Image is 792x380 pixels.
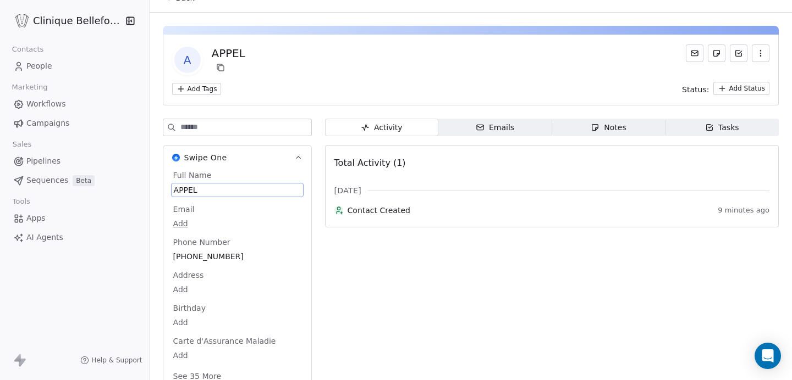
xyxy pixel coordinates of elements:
a: Pipelines [9,152,140,170]
span: Sales [8,136,36,153]
span: Pipelines [26,155,61,167]
span: Contacts [7,41,48,58]
span: Address [171,270,206,281]
span: Workflows [26,98,66,110]
a: Help & Support [80,356,142,365]
span: Add [173,284,301,295]
a: Apps [9,209,140,227]
div: APPEL [212,46,245,61]
span: APPEL [174,185,301,195]
a: Campaigns [9,114,140,132]
span: AI Agents [26,232,63,243]
span: 9 minutes ago [718,206,769,215]
span: Tools [8,193,35,210]
span: Contact Created [348,205,714,216]
button: Swipe OneSwipe One [163,146,311,170]
div: Emails [476,122,514,133]
span: Beta [73,175,95,186]
a: Workflows [9,95,140,113]
button: Add Status [713,82,769,95]
a: SequencesBeta [9,171,140,189]
span: Add [173,317,301,328]
span: Birthday [171,303,208,314]
span: Phone Number [171,237,233,248]
span: A [174,47,201,73]
img: Logo_Bellefontaine_Black.png [15,14,29,27]
span: Swipe One [184,152,227,163]
span: [DATE] [334,185,361,196]
span: Full Name [171,170,214,181]
span: Help & Support [91,356,142,365]
div: Tasks [705,122,739,133]
span: Campaigns [26,118,69,129]
span: Add [173,350,301,361]
span: People [26,60,52,72]
span: Apps [26,213,46,224]
span: Carte d'Assurance Maladie [171,336,278,347]
button: Clinique Bellefontaine [13,12,118,30]
span: Status: [682,84,709,95]
span: Email [171,204,197,215]
a: AI Agents [9,228,140,247]
span: Marketing [7,79,52,96]
span: Sequences [26,175,68,186]
span: Total Activity (1) [334,158,406,168]
span: Clinique Bellefontaine [33,14,123,28]
div: Notes [591,122,626,133]
img: Swipe One [172,154,180,161]
a: People [9,57,140,75]
span: Add [173,218,301,229]
div: Open Intercom Messenger [755,343,781,369]
span: [PHONE_NUMBER] [173,251,301,262]
button: Add Tags [172,83,222,95]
